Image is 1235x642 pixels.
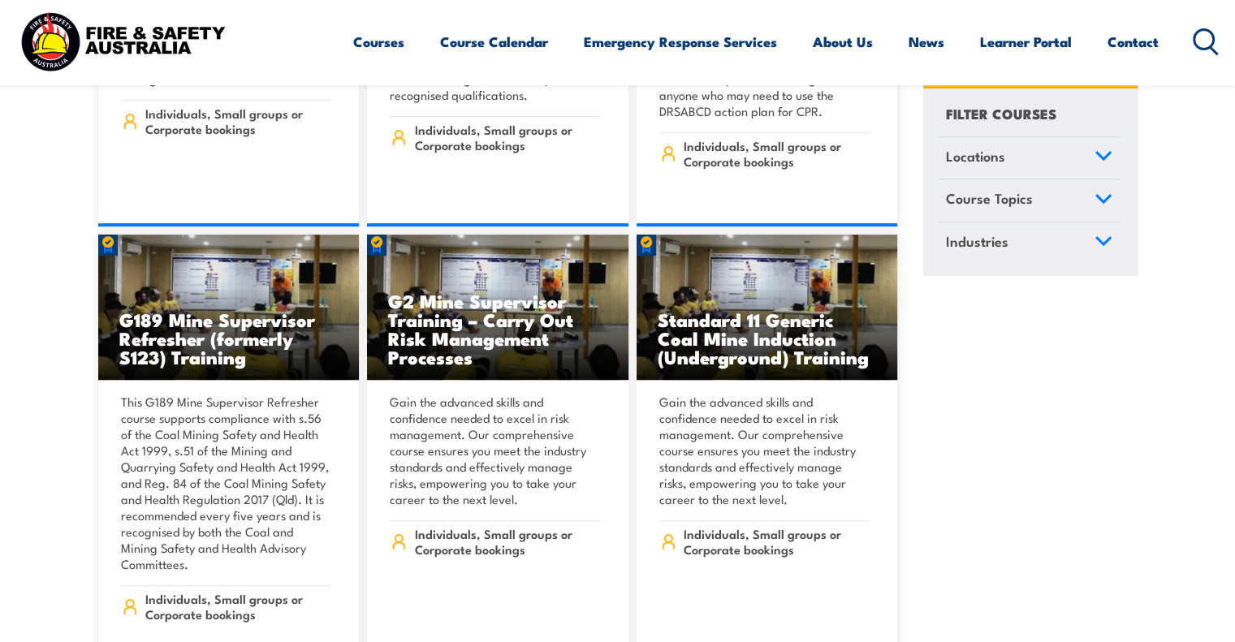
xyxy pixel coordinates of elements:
[367,235,628,381] img: Standard 11 Generic Coal Mine Induction (Surface) TRAINING (1)
[119,310,339,366] h3: G189 Mine Supervisor Refresher (formerly S123) Training
[388,291,607,366] h3: G2 Mine Supervisor Training – Carry Out Risk Management Processes
[353,20,404,63] a: Courses
[813,20,873,63] a: About Us
[98,235,360,381] a: G189 Mine Supervisor Refresher (formerly S123) Training
[440,20,548,63] a: Course Calendar
[659,394,870,507] p: Gain the advanced skills and confidence needed to excel in risk management. Our comprehensive cou...
[946,102,1056,124] h4: FILTER COURSES
[637,235,898,381] a: Standard 11 Generic Coal Mine Induction (Underground) Training
[939,222,1120,265] a: Industries
[980,20,1072,63] a: Learner Portal
[909,20,944,63] a: News
[390,394,601,507] p: Gain the advanced skills and confidence needed to excel in risk management. Our comprehensive cou...
[946,231,1008,252] span: Industries
[1108,20,1159,63] a: Contact
[939,180,1120,222] a: Course Topics
[367,235,628,381] a: G2 Mine Supervisor Training – Carry Out Risk Management Processes
[946,188,1033,210] span: Course Topics
[584,20,777,63] a: Emergency Response Services
[946,145,1005,167] span: Locations
[637,235,898,381] img: Standard 11 Generic Coal Mine Induction (Surface) TRAINING (1)
[98,235,360,381] img: Standard 11 Generic Coal Mine Induction (Surface) TRAINING (1)
[684,138,870,169] span: Individuals, Small groups or Corporate bookings
[939,137,1120,179] a: Locations
[145,106,331,136] span: Individuals, Small groups or Corporate bookings
[684,526,870,557] span: Individuals, Small groups or Corporate bookings
[145,591,331,622] span: Individuals, Small groups or Corporate bookings
[658,310,877,366] h3: Standard 11 Generic Coal Mine Induction (Underground) Training
[121,394,332,572] p: This G189 Mine Supervisor Refresher course supports compliance with s.56 of the Coal Mining Safet...
[415,526,601,557] span: Individuals, Small groups or Corporate bookings
[415,122,601,153] span: Individuals, Small groups or Corporate bookings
